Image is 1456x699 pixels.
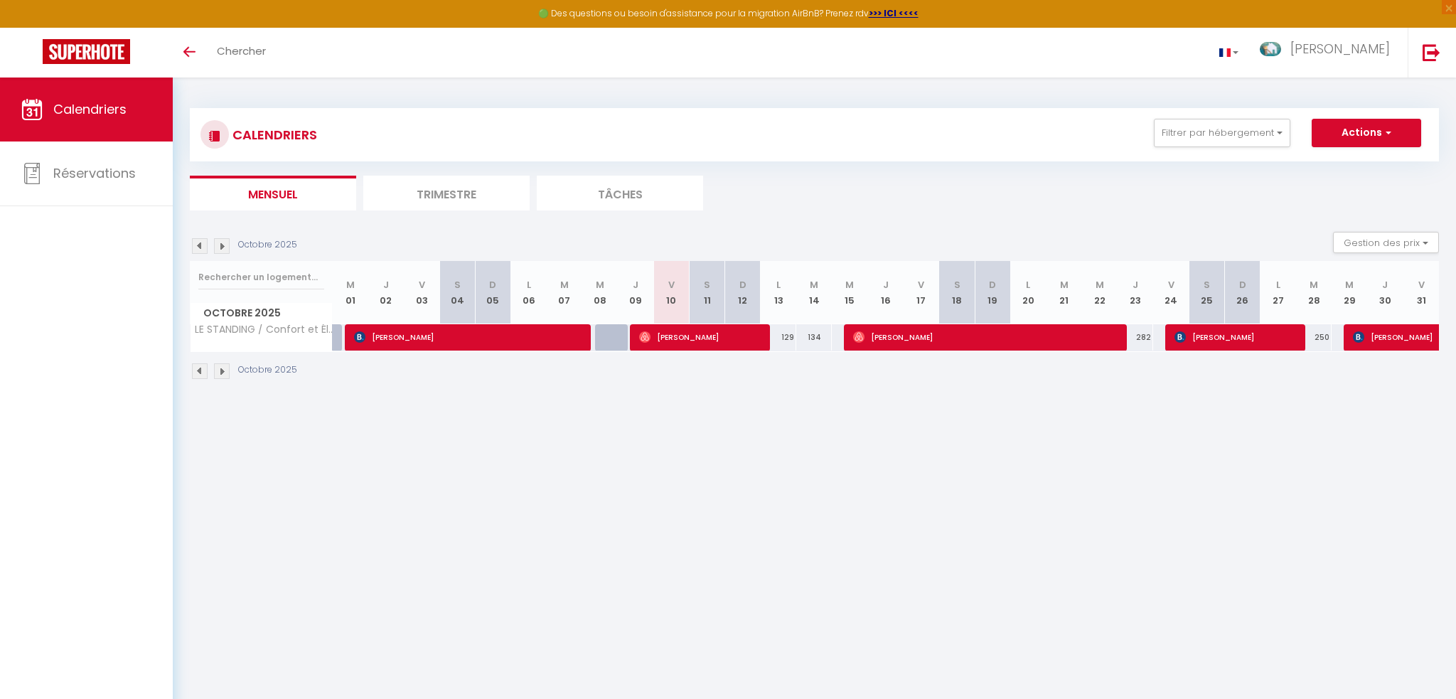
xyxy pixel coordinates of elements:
[954,278,960,292] abbr: S
[739,278,746,292] abbr: D
[989,278,996,292] abbr: D
[43,39,130,64] img: Super Booking
[1133,278,1138,292] abbr: J
[1290,40,1390,58] span: [PERSON_NAME]
[547,261,582,324] th: 07
[1239,278,1246,292] abbr: D
[1332,261,1367,324] th: 29
[1260,261,1296,324] th: 27
[1026,278,1030,292] abbr: L
[475,261,510,324] th: 05
[333,261,368,324] th: 01
[53,100,127,118] span: Calendriers
[206,28,277,78] a: Chercher
[761,261,796,324] th: 13
[238,363,297,377] p: Octobre 2025
[1296,324,1332,351] div: 250
[198,265,324,290] input: Rechercher un logement...
[690,261,725,324] th: 11
[1096,278,1104,292] abbr: M
[1168,278,1174,292] abbr: V
[1276,278,1280,292] abbr: L
[238,238,297,252] p: Octobre 2025
[1153,261,1189,324] th: 24
[796,261,832,324] th: 14
[527,278,531,292] abbr: L
[975,261,1010,324] th: 19
[1403,261,1439,324] th: 31
[845,278,854,292] abbr: M
[904,261,939,324] th: 17
[346,278,355,292] abbr: M
[489,278,496,292] abbr: D
[776,278,781,292] abbr: L
[918,278,924,292] abbr: V
[454,278,461,292] abbr: S
[1204,278,1210,292] abbr: S
[582,261,618,324] th: 08
[1118,261,1153,324] th: 23
[560,278,569,292] abbr: M
[1225,261,1260,324] th: 26
[511,261,547,324] th: 06
[1312,119,1421,147] button: Actions
[439,261,475,324] th: 04
[1423,43,1440,61] img: logout
[1174,324,1293,351] span: [PERSON_NAME]
[191,303,332,324] span: Octobre 2025
[404,261,439,324] th: 03
[1418,278,1425,292] abbr: V
[1118,324,1153,351] div: 282
[217,43,266,58] span: Chercher
[193,324,335,335] span: LE STANDING / Confort et Élégance T4 au Centre d'Antibes - ANT21
[363,176,530,210] li: Trimestre
[1310,278,1318,292] abbr: M
[761,324,796,351] div: 129
[1046,261,1082,324] th: 21
[1189,261,1224,324] th: 25
[1382,278,1388,292] abbr: J
[1060,278,1069,292] abbr: M
[883,278,889,292] abbr: J
[618,261,653,324] th: 09
[796,324,832,351] div: 134
[853,324,1114,351] span: [PERSON_NAME]
[1345,278,1354,292] abbr: M
[1082,261,1118,324] th: 22
[1154,119,1290,147] button: Filtrer par hébergement
[53,164,136,182] span: Réservations
[868,261,904,324] th: 16
[1010,261,1046,324] th: 20
[832,261,867,324] th: 15
[1333,232,1439,253] button: Gestion des prix
[368,261,404,324] th: 02
[354,324,579,351] span: [PERSON_NAME]
[537,176,703,210] li: Tâches
[1249,28,1408,78] a: ... [PERSON_NAME]
[383,278,389,292] abbr: J
[653,261,689,324] th: 10
[939,261,975,324] th: 18
[229,119,317,151] h3: CALENDRIERS
[419,278,425,292] abbr: V
[704,278,710,292] abbr: S
[190,176,356,210] li: Mensuel
[639,324,758,351] span: [PERSON_NAME]
[1260,42,1281,56] img: ...
[725,261,761,324] th: 12
[1296,261,1332,324] th: 28
[1367,261,1403,324] th: 30
[810,278,818,292] abbr: M
[668,278,675,292] abbr: V
[596,278,604,292] abbr: M
[633,278,638,292] abbr: J
[869,7,919,19] a: >>> ICI <<<<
